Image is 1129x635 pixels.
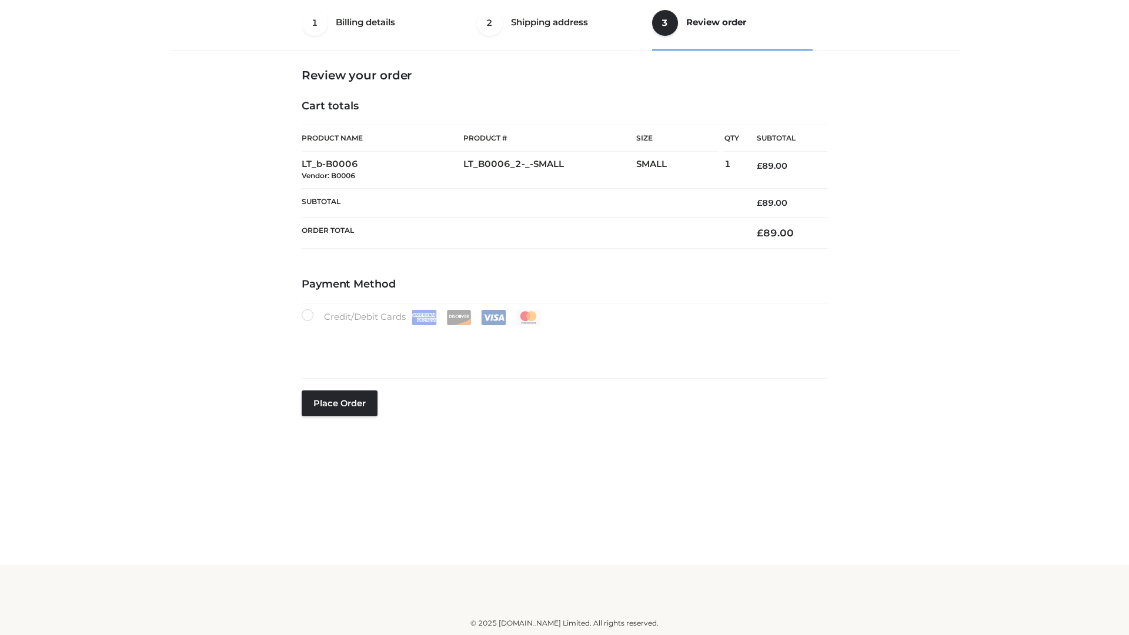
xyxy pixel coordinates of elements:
bdi: 89.00 [757,198,787,208]
span: £ [757,198,762,208]
iframe: Secure payment input frame [299,323,825,366]
td: LT_B0006_2-_-SMALL [463,152,636,189]
small: Vendor: B0006 [302,171,355,180]
td: 1 [724,152,739,189]
div: © 2025 [DOMAIN_NAME] Limited. All rights reserved. [175,617,954,629]
h4: Cart totals [302,100,827,113]
h3: Review your order [302,68,827,82]
td: SMALL [636,152,724,189]
th: Qty [724,125,739,152]
th: Product # [463,125,636,152]
img: Mastercard [516,310,541,325]
h4: Payment Method [302,278,827,291]
bdi: 89.00 [757,161,787,171]
span: £ [757,161,762,171]
span: £ [757,227,763,239]
img: Discover [446,310,472,325]
th: Product Name [302,125,463,152]
img: Visa [481,310,506,325]
th: Subtotal [739,125,827,152]
img: Amex [412,310,437,325]
label: Credit/Debit Cards [302,309,542,325]
th: Subtotal [302,188,739,217]
td: LT_b-B0006 [302,152,463,189]
button: Place order [302,390,378,416]
bdi: 89.00 [757,227,794,239]
th: Order Total [302,218,739,249]
th: Size [636,125,719,152]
